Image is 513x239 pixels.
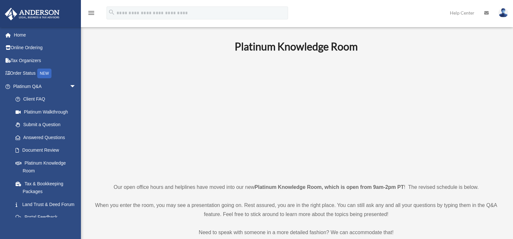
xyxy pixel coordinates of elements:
[92,228,500,237] p: Need to speak with someone in a more detailed fashion? We can accommodate that!
[9,105,86,118] a: Platinum Walkthrough
[92,201,500,219] p: When you enter the room, you may see a presentation going on. Rest assured, you are in the right ...
[498,8,508,17] img: User Pic
[37,69,51,78] div: NEW
[5,41,86,54] a: Online Ordering
[9,177,86,198] a: Tax & Bookkeeping Packages
[70,80,83,93] span: arrow_drop_down
[199,61,393,171] iframe: 231110_Toby_KnowledgeRoom
[9,118,86,131] a: Submit a Question
[9,157,83,177] a: Platinum Knowledge Room
[9,144,86,157] a: Document Review
[5,67,86,80] a: Order StatusNEW
[9,198,86,211] a: Land Trust & Deed Forum
[5,54,86,67] a: Tax Organizers
[108,9,115,16] i: search
[92,183,500,192] p: Our open office hours and helplines have moved into our new ! The revised schedule is below.
[3,8,61,20] img: Anderson Advisors Platinum Portal
[255,184,404,190] strong: Platinum Knowledge Room, which is open from 9am-2pm PT
[87,9,95,17] i: menu
[9,93,86,106] a: Client FAQ
[87,11,95,17] a: menu
[5,28,86,41] a: Home
[235,40,358,53] b: Platinum Knowledge Room
[9,211,86,224] a: Portal Feedback
[5,80,86,93] a: Platinum Q&Aarrow_drop_down
[9,131,86,144] a: Answered Questions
